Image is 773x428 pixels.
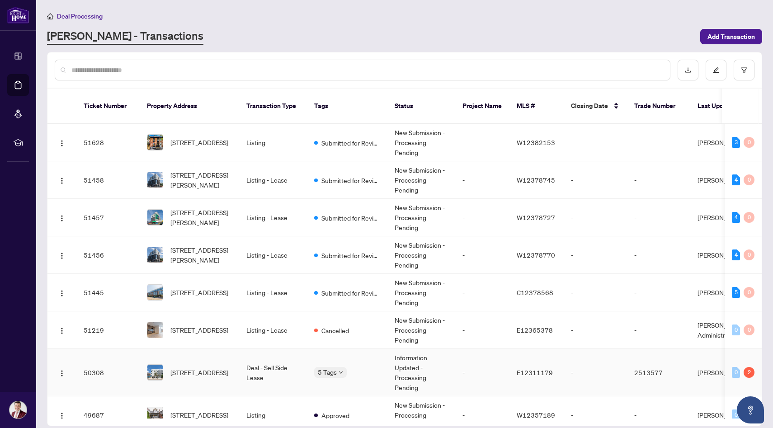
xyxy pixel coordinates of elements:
img: Logo [58,290,66,297]
td: Deal - Sell Side Lease [239,349,307,396]
span: W12378727 [517,213,555,221]
td: [PERSON_NAME] [690,161,758,199]
button: Logo [55,408,69,422]
span: Deal Processing [57,12,103,20]
span: Cancelled [321,325,349,335]
span: Submitted for Review [321,288,380,298]
td: - [627,311,690,349]
td: - [564,161,627,199]
td: - [564,349,627,396]
img: Logo [58,215,66,222]
span: Submitted for Review [321,250,380,260]
span: filter [741,67,747,73]
img: Logo [58,140,66,147]
div: 0 [744,174,754,185]
td: [PERSON_NAME] [690,349,758,396]
div: 0 [744,287,754,298]
img: Logo [58,252,66,259]
th: Property Address [140,89,239,124]
td: - [455,311,509,349]
img: thumbnail-img [147,407,163,423]
td: 51458 [76,161,140,199]
th: Transaction Type [239,89,307,124]
button: Add Transaction [700,29,762,44]
th: MLS # [509,89,564,124]
td: Listing - Lease [239,311,307,349]
button: Logo [55,365,69,380]
div: 0 [732,367,740,378]
td: New Submission - Processing Pending [387,161,455,199]
img: thumbnail-img [147,322,163,338]
th: Trade Number [627,89,690,124]
span: 5 Tags [318,367,337,377]
td: Information Updated - Processing Pending [387,349,455,396]
button: Logo [55,248,69,262]
th: Ticket Number [76,89,140,124]
button: download [678,60,698,80]
td: - [455,161,509,199]
td: - [455,236,509,274]
td: [PERSON_NAME] [690,236,758,274]
span: home [47,13,53,19]
div: 0 [744,325,754,335]
td: New Submission - Processing Pending [387,274,455,311]
td: - [627,236,690,274]
span: [STREET_ADDRESS] [170,410,228,420]
td: - [455,124,509,161]
span: Closing Date [571,101,608,111]
span: [STREET_ADDRESS][PERSON_NAME] [170,170,232,190]
span: [STREET_ADDRESS] [170,137,228,147]
td: Listing - Lease [239,236,307,274]
div: 3 [732,137,740,148]
button: Open asap [737,396,764,423]
img: thumbnail-img [147,285,163,300]
th: Closing Date [564,89,627,124]
td: - [564,124,627,161]
td: - [627,199,690,236]
button: edit [706,60,726,80]
img: logo [7,7,29,24]
span: [STREET_ADDRESS] [170,367,228,377]
button: Logo [55,323,69,337]
span: W12357189 [517,411,555,419]
span: Approved [321,410,349,420]
img: thumbnail-img [147,135,163,150]
div: 0 [744,212,754,223]
th: Tags [307,89,387,124]
img: thumbnail-img [147,365,163,380]
button: Logo [55,285,69,300]
td: [PERSON_NAME] [690,124,758,161]
img: Logo [58,412,66,419]
button: Logo [55,135,69,150]
div: 0 [744,137,754,148]
img: Logo [58,177,66,184]
td: New Submission - Processing Pending [387,199,455,236]
td: 51456 [76,236,140,274]
span: [STREET_ADDRESS] [170,325,228,335]
td: Listing - Lease [239,199,307,236]
td: 51457 [76,199,140,236]
td: - [455,349,509,396]
td: 51628 [76,124,140,161]
th: Status [387,89,455,124]
td: - [564,236,627,274]
td: [PERSON_NAME] Administrator [690,311,758,349]
td: 51219 [76,311,140,349]
span: C12378568 [517,288,553,296]
td: Listing - Lease [239,161,307,199]
span: edit [713,67,719,73]
a: [PERSON_NAME] - Transactions [47,28,203,45]
span: E12311179 [517,368,553,376]
span: [STREET_ADDRESS][PERSON_NAME] [170,245,232,265]
span: Submitted for Review [321,138,380,148]
div: 0 [732,325,740,335]
td: Listing [239,124,307,161]
div: 5 [732,287,740,298]
td: New Submission - Processing Pending [387,124,455,161]
span: W12378745 [517,176,555,184]
td: - [455,274,509,311]
span: W12382153 [517,138,555,146]
td: - [455,199,509,236]
span: Submitted for Review [321,213,380,223]
td: Listing - Lease [239,274,307,311]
